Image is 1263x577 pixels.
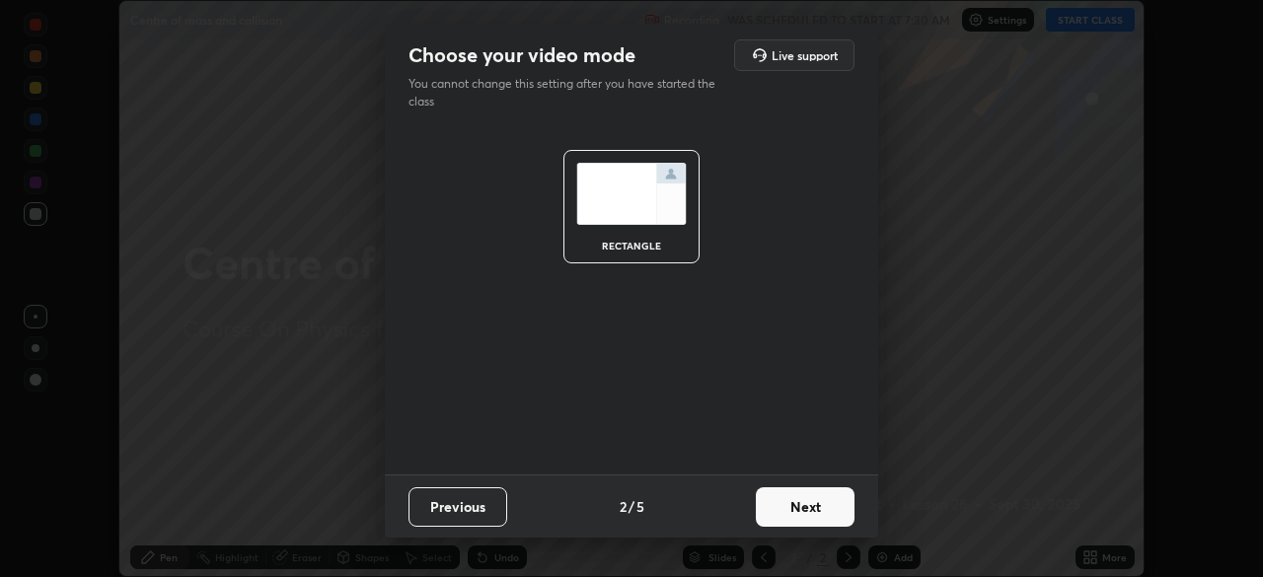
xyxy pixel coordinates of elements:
[620,496,627,517] h4: 2
[629,496,634,517] h4: /
[576,163,687,225] img: normalScreenIcon.ae25ed63.svg
[409,42,635,68] h2: Choose your video mode
[756,487,854,527] button: Next
[636,496,644,517] h4: 5
[409,487,507,527] button: Previous
[409,75,728,110] p: You cannot change this setting after you have started the class
[772,49,838,61] h5: Live support
[592,241,671,251] div: rectangle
